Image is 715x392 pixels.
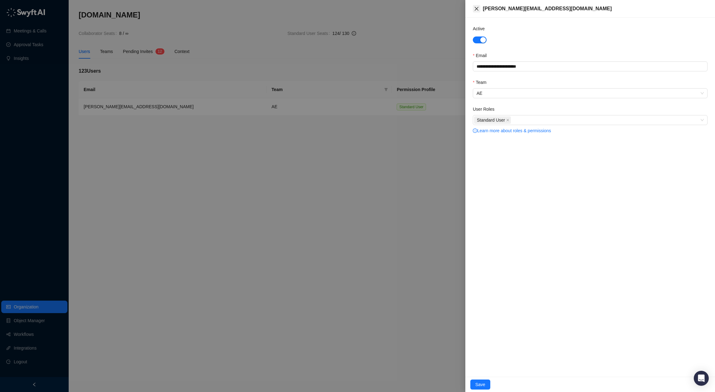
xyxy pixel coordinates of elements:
[473,61,708,71] input: Email
[474,6,479,11] span: close
[694,371,709,386] div: Open Intercom Messenger
[473,128,477,133] span: info-circle
[473,128,551,133] a: info-circleLearn more about roles & permissions
[477,89,704,98] span: AE
[473,5,480,12] button: Close
[473,36,487,43] button: Active
[506,119,509,122] span: close
[483,5,708,12] div: [PERSON_NAME][EMAIL_ADDRESS][DOMAIN_NAME]
[473,106,499,113] label: User Roles
[473,25,489,32] label: Active
[473,52,491,59] label: Email
[474,116,511,124] span: Standard User
[470,380,490,390] button: Save
[475,381,485,388] span: Save
[477,117,505,123] span: Standard User
[473,79,491,86] label: Team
